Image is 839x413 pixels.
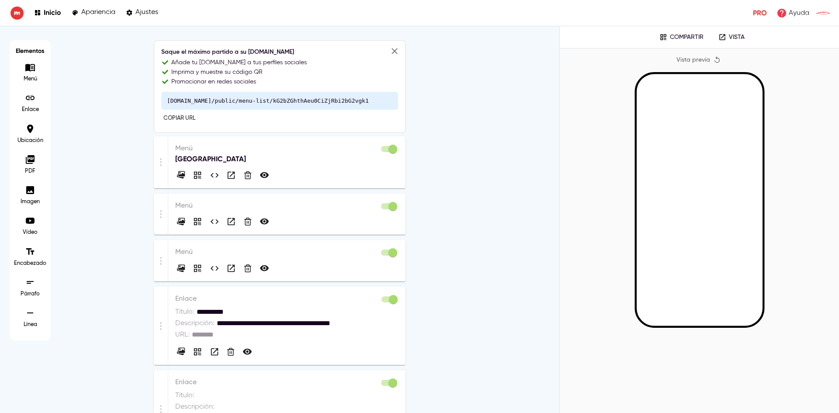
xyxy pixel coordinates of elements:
a: Apariencia [72,7,115,19]
button: Compartir [191,169,204,181]
p: Título : [175,307,194,317]
p: Enlace [175,294,399,304]
button: Hacer privado [241,346,253,358]
button: Vista [225,262,237,274]
button: Eliminar Menú [242,170,253,181]
p: Menú [175,143,399,154]
p: Ayuda [789,8,809,18]
button: Código integrado [208,215,221,228]
p: Vista [729,34,745,41]
h6: Elementos [14,45,46,58]
span: Copiar URL [163,114,195,124]
p: Vídeo [17,229,43,236]
button: Compartir [191,262,204,274]
button: Vista [225,169,237,181]
a: Vista [712,31,751,44]
p: Enlace [175,377,399,388]
p: Menú [175,247,399,257]
p: Apariencia [81,8,115,17]
p: Imprima y muestre su código QR [171,68,263,76]
iframe: Mobile Preview [637,74,763,326]
p: Añade tu [DOMAIN_NAME] a tus perfiles sociales [171,58,307,67]
p: Ajustes [135,8,158,17]
button: Código integrado [208,262,221,274]
p: Compartir [670,34,704,41]
button: Eliminar Enlace [225,346,236,357]
p: Título : [175,390,194,401]
p: Inicio [44,8,61,17]
button: Código integrado [208,169,221,181]
button: Hacer privado [258,215,270,228]
a: Inicio [34,7,61,19]
a: Ajustes [126,7,158,19]
img: images%2FkG2bZGhthAeu0CiZjRbi2bG2vgk1%2Fuser.png [815,4,832,22]
a: Ayuda [774,5,812,21]
p: Descripción : [175,402,215,412]
button: Copiar URL [161,112,198,125]
p: PDF [17,167,43,175]
p: Menú [175,201,399,211]
button: Hacer privado [258,169,270,181]
p: [GEOGRAPHIC_DATA] [175,154,399,164]
button: Hacer privado [258,262,270,274]
p: Imagen [17,198,43,206]
button: Compartir [191,346,204,358]
p: Línea [17,321,43,329]
p: URL : [175,330,190,340]
button: Compartir [191,215,204,228]
p: Descripción : [175,318,215,329]
p: Promocionar en redes sociales [171,77,256,86]
pre: [DOMAIN_NAME]/public/menu-list/kG2bZGhthAeu0CiZjRbi2bG2vgk1 [161,92,398,110]
h6: Saque el máximo partido a su [DOMAIN_NAME] [161,48,398,57]
button: Vista [208,346,221,358]
p: Pro [753,8,767,18]
p: Párrafo [17,290,43,298]
p: Enlace [17,106,43,114]
p: Menú [17,75,43,83]
button: Vista [225,215,237,228]
button: Compartir [653,31,710,44]
p: Encabezado [14,260,46,267]
p: Ubicación [17,137,43,145]
button: Eliminar Menú [242,216,253,227]
button: Eliminar Menú [242,263,253,274]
